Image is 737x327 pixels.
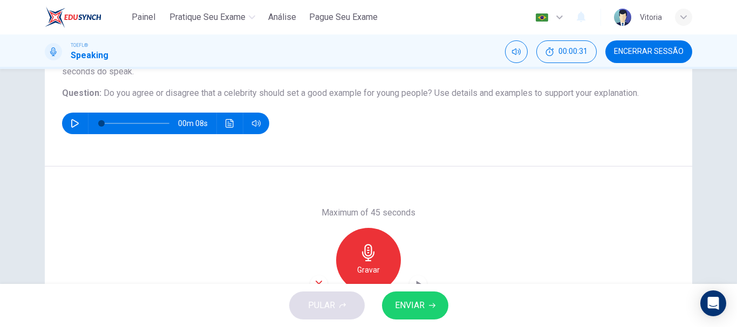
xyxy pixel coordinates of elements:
span: 00:00:31 [558,47,588,56]
span: Use details and examples to support your explanation. [434,88,639,98]
span: Pratique seu exame [169,11,245,24]
h6: Gravar [357,263,380,276]
h6: Maximum of 45 seconds [322,206,415,219]
a: EduSynch logo [45,6,126,28]
span: Painel [132,11,155,24]
span: Do you agree or disagree that a celebrity should set a good example for young people? [104,88,432,98]
span: TOEFL® [71,41,88,49]
span: Análise [268,11,296,24]
img: pt [535,13,549,22]
img: EduSynch logo [45,6,101,28]
div: Silenciar [505,40,528,63]
div: Vitoria [640,11,662,24]
button: 00:00:31 [536,40,597,63]
button: ENVIAR [382,291,448,319]
button: Painel [126,8,161,27]
button: Análise [264,8,301,27]
span: 00m 08s [178,113,216,134]
button: Pague Seu Exame [305,8,382,27]
div: Open Intercom Messenger [700,290,726,316]
button: Encerrar Sessão [605,40,692,63]
h6: Question : [62,87,675,100]
button: Pratique seu exame [165,8,260,27]
span: Encerrar Sessão [614,47,684,56]
span: ENVIAR [395,298,425,313]
h1: Speaking [71,49,108,62]
img: Profile picture [614,9,631,26]
span: Pague Seu Exame [309,11,378,24]
button: Clique para ver a transcrição do áudio [221,113,238,134]
button: Gravar [336,228,401,293]
div: Esconder [536,40,597,63]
